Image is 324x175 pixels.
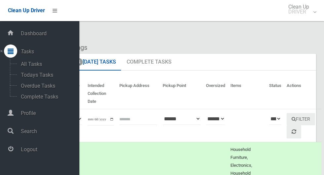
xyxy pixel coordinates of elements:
[287,113,315,125] button: Filter
[117,78,160,109] th: Pickup Address
[8,6,45,15] a: Clean Up Driver
[266,78,284,109] th: Status
[19,48,79,55] span: Tasks
[19,110,79,116] span: Profile
[284,78,321,109] th: Actions
[122,54,177,71] a: Complete Tasks
[203,78,228,109] th: Oversized
[19,146,79,153] span: Logout
[285,4,316,14] span: Clean Up
[288,9,309,14] small: DRIVER
[19,72,74,78] span: Todays Tasks
[8,7,45,14] span: Clean Up Driver
[19,61,74,67] span: All Tasks
[67,54,121,71] a: 54[DATE] Tasks
[160,78,203,109] th: Pickup Point
[19,94,74,100] span: Complete Tasks
[19,128,79,134] span: Search
[19,30,79,37] span: Dashboard
[228,78,266,109] th: Items
[85,78,117,109] th: Intended Collection Date
[19,83,74,89] span: Overdue Tasks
